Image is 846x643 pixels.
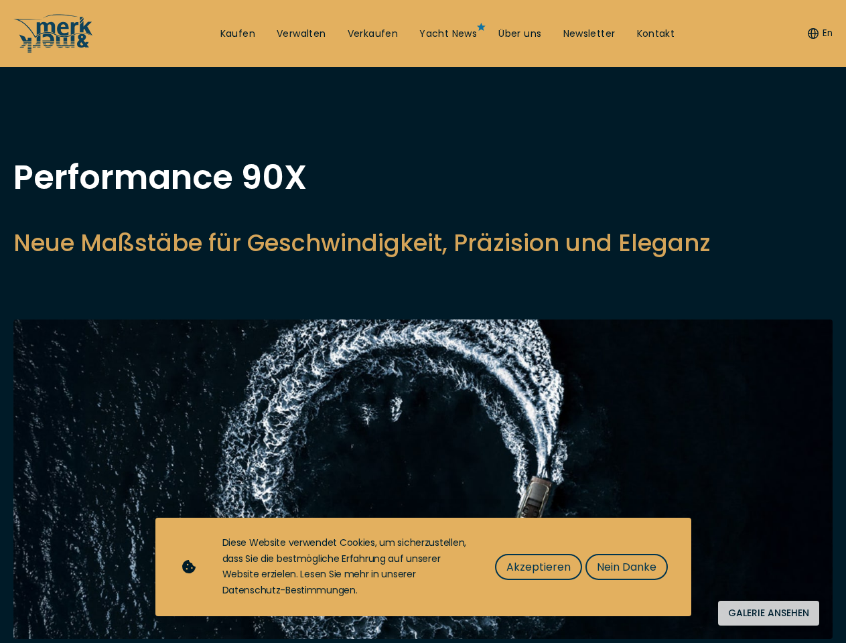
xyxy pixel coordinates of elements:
h2: Neue Maßstäbe für Geschwindigkeit, Präzision und Eleganz [13,226,711,259]
button: En [808,27,833,40]
a: Kontakt [637,27,675,41]
a: Verwalten [277,27,326,41]
button: Akzeptieren [495,554,582,580]
h1: Performance 90X [13,161,711,194]
a: Kaufen [220,27,255,41]
a: Yacht News [419,27,477,41]
span: Akzeptieren [506,559,571,575]
button: Nein Danke [585,554,668,580]
a: Über uns [498,27,541,41]
button: Galerie ansehen [718,601,819,626]
span: Nein Danke [597,559,656,575]
a: Datenschutz-Bestimmungen [222,583,356,597]
div: Diese Website verwendet Cookies, um sicherzustellen, dass Sie die bestmögliche Erfahrung auf unse... [222,535,468,599]
a: Verkaufen [348,27,399,41]
a: Newsletter [563,27,616,41]
img: Merk&Merk [13,319,833,639]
